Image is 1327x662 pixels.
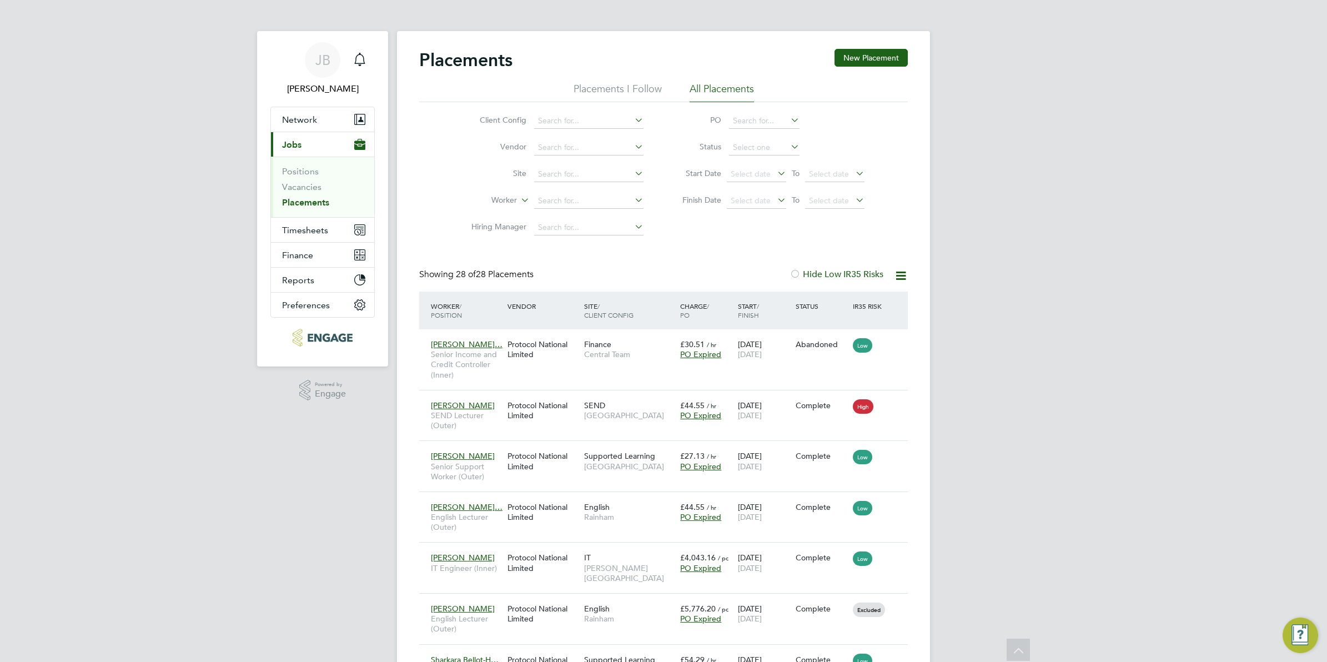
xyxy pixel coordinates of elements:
div: [DATE] [735,445,793,477]
span: PO Expired [680,410,721,420]
span: PO Expired [680,614,721,624]
span: PO Expired [680,462,721,472]
span: Low [853,551,872,566]
span: [DATE] [738,614,762,624]
button: Preferences [271,293,374,317]
div: Complete [796,400,848,410]
span: Network [282,114,317,125]
div: [DATE] [735,334,793,365]
span: SEND Lecturer (Outer) [431,410,502,430]
span: 28 Placements [456,269,534,280]
span: £27.13 [680,451,705,461]
a: Vacancies [282,182,321,192]
h2: Placements [419,49,512,71]
a: Positions [282,166,319,177]
label: Worker [453,195,517,206]
span: £4,043.16 [680,553,716,563]
span: [GEOGRAPHIC_DATA] [584,462,675,472]
a: [PERSON_NAME]English Lecturer (Outer)Protocol National LimitedEnglishRainham£5,776.20 / pcPO Expi... [428,598,908,607]
div: Complete [796,604,848,614]
div: [DATE] [735,598,793,629]
span: Powered by [315,380,346,389]
span: [GEOGRAPHIC_DATA] [584,410,675,420]
div: Protocol National Limited [505,334,581,365]
span: Select date [731,195,771,205]
span: / Finish [738,302,759,319]
img: protocol-logo-retina.png [293,329,352,347]
span: 28 of [456,269,476,280]
span: English [584,502,610,512]
span: IT [584,553,591,563]
span: [PERSON_NAME] [431,400,495,410]
a: [PERSON_NAME]IT Engineer (Inner)Protocol National LimitedIT[PERSON_NAME][GEOGRAPHIC_DATA]£4,043.1... [428,546,908,556]
div: IR35 Risk [850,296,888,316]
div: [DATE] [735,547,793,578]
span: [DATE] [738,349,762,359]
span: Jobs [282,139,301,150]
div: Vendor [505,296,581,316]
span: Finance [282,250,313,260]
div: Protocol National Limited [505,445,581,477]
label: PO [671,115,721,125]
span: / Client Config [584,302,634,319]
span: English Lecturer (Outer) [431,512,502,532]
div: Abandoned [796,339,848,349]
a: [PERSON_NAME]Senior Support Worker (Outer)Protocol National LimitedSupported Learning[GEOGRAPHIC_... [428,445,908,454]
span: English Lecturer (Outer) [431,614,502,634]
span: [DATE] [738,563,762,573]
span: / hr [707,402,716,410]
input: Search for... [534,113,644,129]
span: Engage [315,389,346,399]
span: [PERSON_NAME]… [431,502,502,512]
span: To [788,193,803,207]
div: [DATE] [735,395,793,426]
label: Finish Date [671,195,721,205]
span: [DATE] [738,462,762,472]
div: Status [793,296,851,316]
span: English [584,604,610,614]
span: Select date [731,169,771,179]
button: New Placement [835,49,908,67]
input: Search for... [534,140,644,156]
div: Complete [796,502,848,512]
a: Powered byEngage [299,380,346,401]
button: Jobs [271,132,374,157]
button: Engage Resource Center [1283,618,1318,653]
a: [PERSON_NAME]…Senior Income and Credit Controller (Inner)Protocol National LimitedFinanceCentral ... [428,333,908,343]
div: Protocol National Limited [505,496,581,528]
span: / hr [707,452,716,460]
span: / pc [718,554,728,562]
button: Finance [271,243,374,267]
input: Search for... [534,193,644,209]
span: Rainham [584,614,675,624]
label: Client Config [463,115,526,125]
button: Reports [271,268,374,292]
span: Low [853,501,872,515]
a: [PERSON_NAME]SEND Lecturer (Outer)Protocol National LimitedSEND[GEOGRAPHIC_DATA]£44.55 / hrPO Exp... [428,394,908,404]
label: Status [671,142,721,152]
span: / pc [718,605,728,613]
span: £44.55 [680,400,705,410]
span: [PERSON_NAME]… [431,339,502,349]
li: All Placements [690,82,754,102]
nav: Main navigation [257,31,388,367]
label: Start Date [671,168,721,178]
div: Site [581,296,677,325]
a: Placements [282,197,329,208]
span: Timesheets [282,225,328,235]
span: PO Expired [680,563,721,573]
span: Preferences [282,300,330,310]
span: PO Expired [680,349,721,359]
label: Hiring Manager [463,222,526,232]
a: Go to home page [270,329,375,347]
span: £5,776.20 [680,604,716,614]
span: / hr [707,503,716,511]
span: [PERSON_NAME] [431,604,495,614]
span: PO Expired [680,512,721,522]
span: Select date [809,169,849,179]
span: Supported Learning [584,451,655,461]
span: / PO [680,302,709,319]
label: Hide Low IR35 Risks [790,269,883,280]
span: [PERSON_NAME][GEOGRAPHIC_DATA] [584,563,675,583]
div: [DATE] [735,496,793,528]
